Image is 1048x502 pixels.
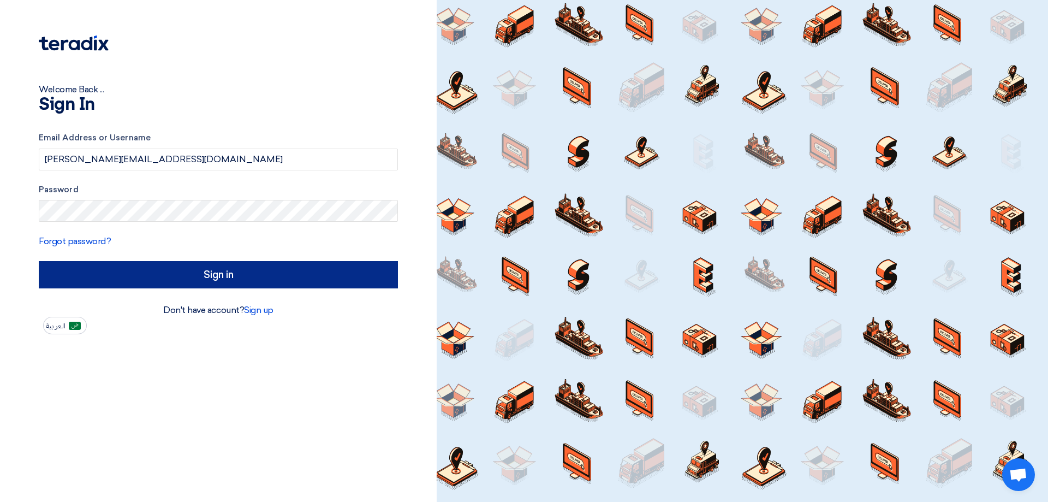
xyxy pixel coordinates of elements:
a: Forgot password? [39,236,111,246]
a: Sign up [244,305,273,315]
img: ar-AR.png [69,322,81,330]
input: Sign in [39,261,398,288]
div: Welcome Back ... [39,83,398,96]
span: العربية [46,322,65,330]
button: العربية [43,317,87,334]
h1: Sign In [39,96,398,114]
img: Teradix logo [39,36,109,51]
a: Open chat [1002,458,1035,491]
label: Password [39,184,398,196]
input: Enter your business email or username [39,149,398,170]
label: Email Address or Username [39,132,398,144]
div: Don't have account? [39,304,398,317]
